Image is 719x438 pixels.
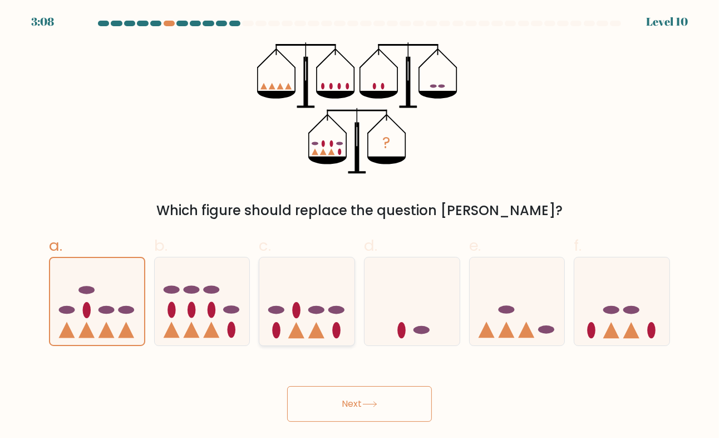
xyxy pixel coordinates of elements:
span: e. [469,235,481,256]
tspan: ? [382,133,390,154]
span: b. [154,235,168,256]
span: d. [364,235,377,256]
div: 3:08 [31,13,54,30]
span: c. [259,235,271,256]
button: Next [287,386,432,422]
span: a. [49,235,62,256]
span: f. [574,235,582,256]
div: Level 10 [646,13,688,30]
div: Which figure should replace the question [PERSON_NAME]? [56,201,663,221]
